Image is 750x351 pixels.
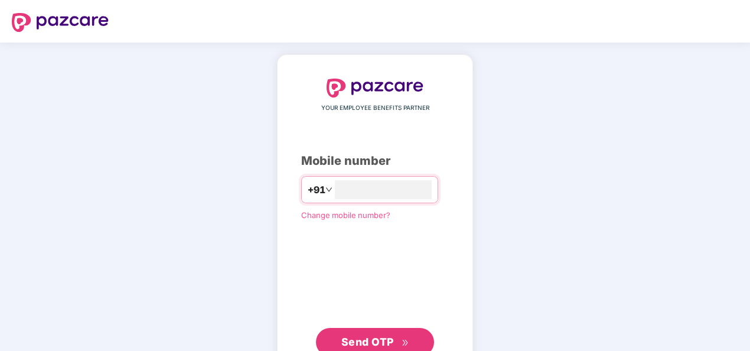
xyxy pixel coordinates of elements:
span: Send OTP [341,336,394,348]
div: Mobile number [301,152,449,170]
span: YOUR EMPLOYEE BENEFITS PARTNER [321,103,429,113]
span: down [325,186,332,193]
span: +91 [308,183,325,197]
a: Change mobile number? [301,210,390,220]
img: logo [327,79,423,97]
img: logo [12,13,109,32]
span: double-right [402,339,409,347]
